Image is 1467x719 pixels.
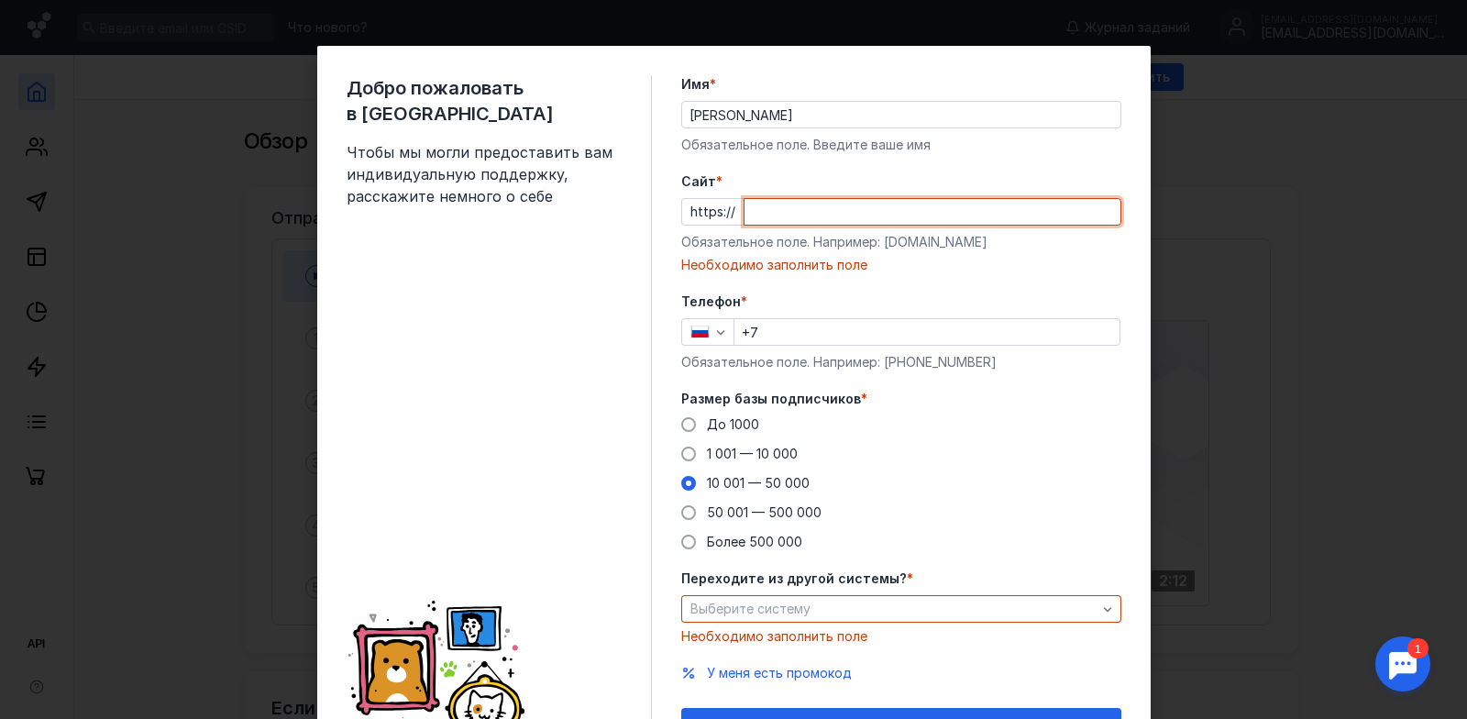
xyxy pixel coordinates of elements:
div: Необходимо заполнить поле [681,256,1121,274]
span: Более 500 000 [707,534,802,549]
button: У меня есть промокод [707,664,852,682]
span: Добро пожаловать в [GEOGRAPHIC_DATA] [347,75,622,127]
span: Имя [681,75,710,94]
button: Выберите систему [681,595,1121,623]
div: Необходимо заполнить поле [681,627,1121,646]
span: 1 001 — 10 000 [707,446,798,461]
div: Обязательное поле. Например: [PHONE_NUMBER] [681,353,1121,371]
div: 1 [41,11,62,31]
span: До 1000 [707,416,759,432]
span: 50 001 — 500 000 [707,504,822,520]
span: Телефон [681,293,741,311]
div: Обязательное поле. Введите ваше имя [681,136,1121,154]
span: Чтобы мы могли предоставить вам индивидуальную поддержку, расскажите немного о себе [347,141,622,207]
span: Cайт [681,172,716,191]
span: 10 001 — 50 000 [707,475,810,491]
span: Выберите систему [690,601,811,616]
span: Переходите из другой системы? [681,570,907,588]
div: Обязательное поле. Например: [DOMAIN_NAME] [681,233,1121,251]
span: Размер базы подписчиков [681,390,861,408]
span: У меня есть промокод [707,665,852,680]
